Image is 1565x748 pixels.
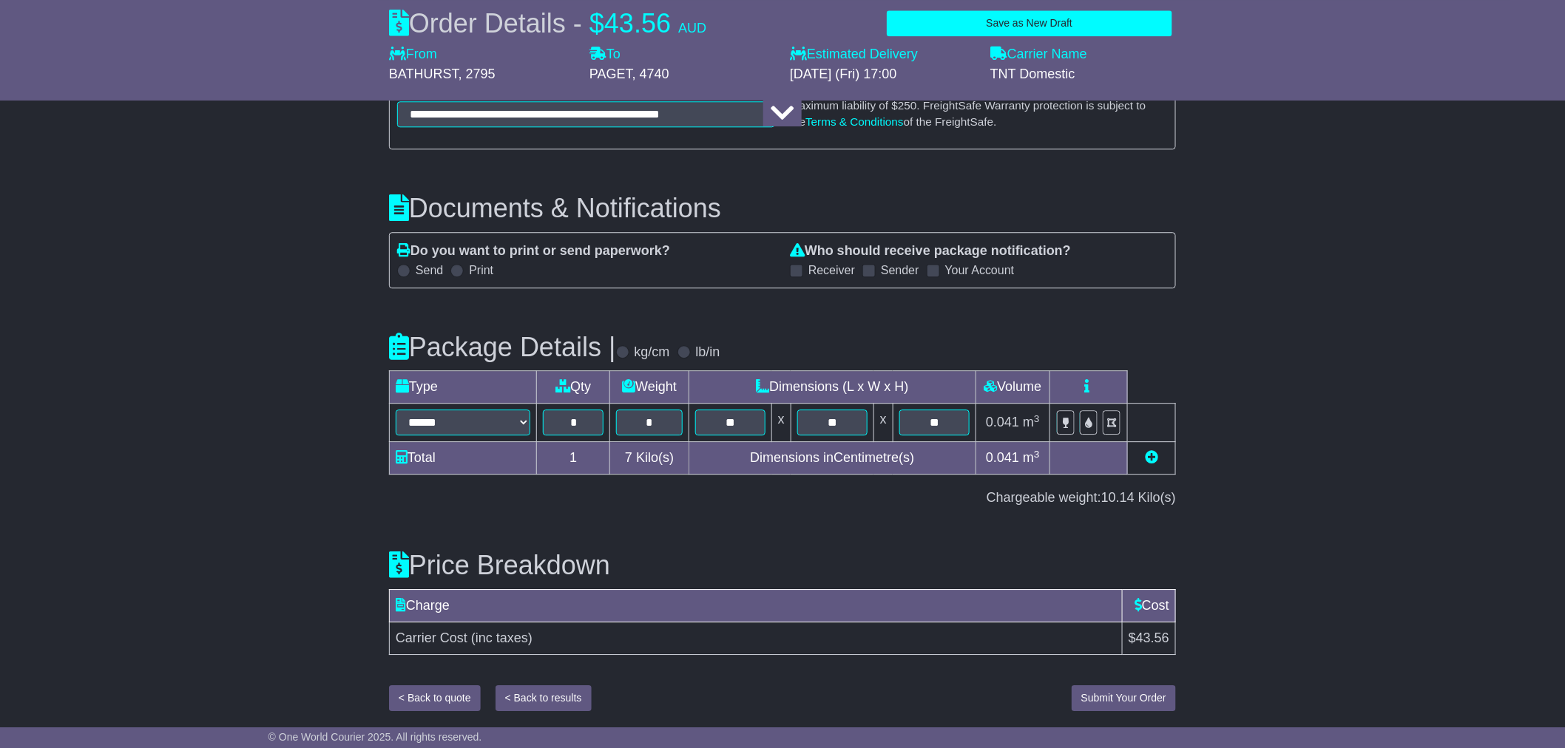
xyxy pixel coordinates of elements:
[610,442,689,475] td: Kilo(s)
[537,371,610,404] td: Qty
[1034,413,1040,424] sup: 3
[1023,450,1040,465] span: m
[389,194,1176,223] h3: Documents & Notifications
[390,442,537,475] td: Total
[1129,630,1169,645] span: $43.56
[790,47,976,63] label: Estimated Delivery
[389,333,616,362] h3: Package Details |
[790,84,1156,128] small: We agree to deliver your goods in good order and condition, covered to a maximum liability of $ ....
[389,551,1176,580] h3: Price Breakdown
[459,67,496,81] span: , 2795
[390,589,1123,622] td: Charge
[986,450,1019,465] span: 0.041
[389,7,706,39] div: Order Details -
[808,263,855,277] label: Receiver
[469,263,493,277] label: Print
[1145,450,1158,465] a: Add new item
[689,371,976,404] td: Dimensions (L x W x H)
[604,8,671,38] span: 43.56
[881,263,919,277] label: Sender
[1101,490,1135,505] span: 10.14
[496,685,592,711] button: < Back to results
[396,630,467,645] span: Carrier Cost
[678,21,706,35] span: AUD
[790,67,976,83] div: [DATE] (Fri) 17:00
[976,371,1049,404] td: Volume
[790,243,1071,259] label: Who should receive package notification?
[635,344,670,361] label: kg/cm
[945,263,1015,277] label: Your Account
[390,371,537,404] td: Type
[589,8,604,38] span: $
[873,404,893,442] td: x
[771,404,791,442] td: x
[416,263,443,277] label: Send
[990,67,1176,83] div: TNT Domestic
[887,10,1172,36] button: Save as New Draft
[1081,692,1166,704] span: Submit Your Order
[625,450,632,465] span: 7
[389,67,459,81] span: BATHURST
[1122,589,1175,622] td: Cost
[990,47,1087,63] label: Carrier Name
[389,685,481,711] button: < Back to quote
[389,490,1176,506] div: Chargeable weight: Kilo(s)
[689,442,976,475] td: Dimensions in Centimetre(s)
[1023,415,1040,429] span: m
[589,47,621,63] label: To
[471,630,533,645] span: (inc taxes)
[397,243,670,259] label: Do you want to print or send paperwork?
[1072,685,1176,711] button: Submit Your Order
[632,67,669,81] span: , 4740
[589,67,632,81] span: PAGET
[268,731,482,743] span: © One World Courier 2025. All rights reserved.
[986,415,1019,429] span: 0.041
[610,371,689,404] td: Weight
[805,115,904,128] a: Terms & Conditions
[1034,449,1040,460] sup: 3
[389,47,437,63] label: From
[696,344,720,361] label: lb/in
[537,442,610,475] td: 1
